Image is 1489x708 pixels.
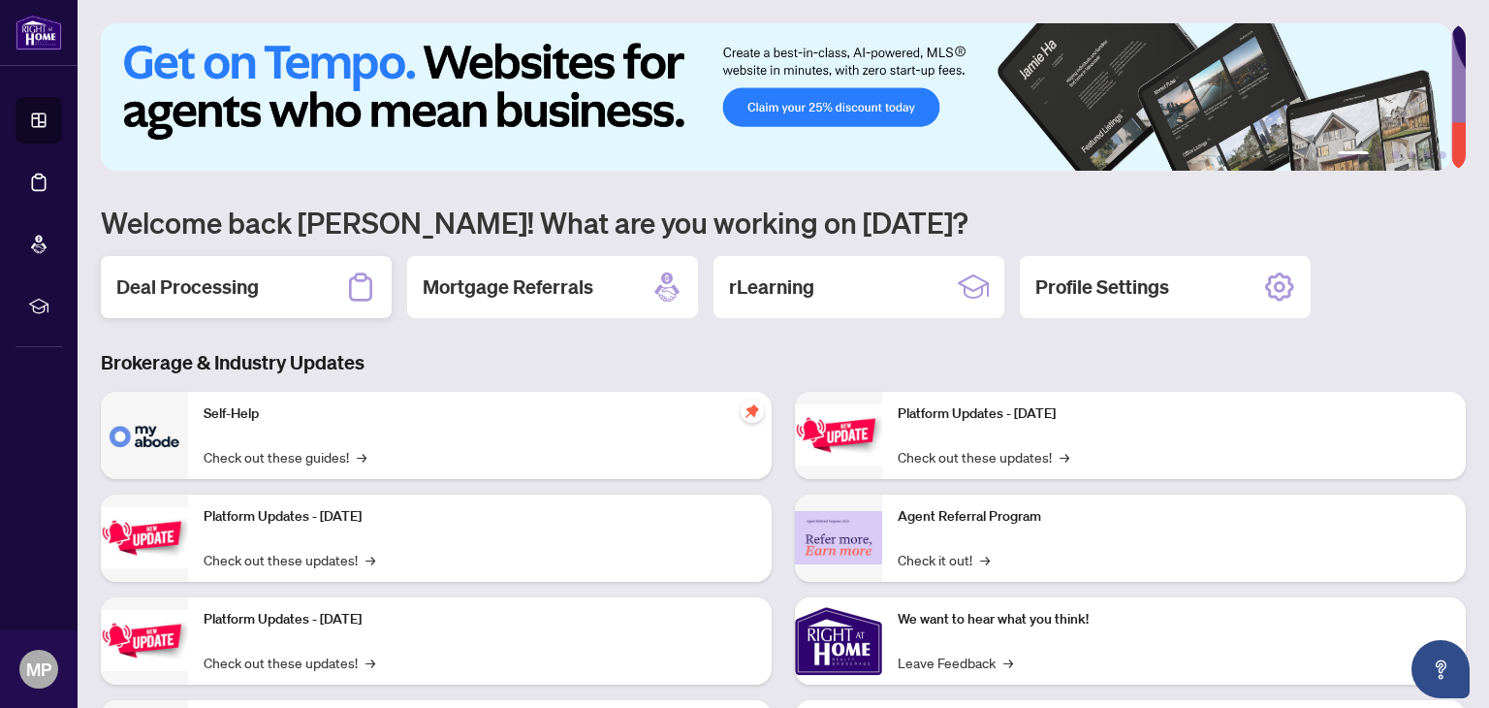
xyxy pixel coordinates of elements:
img: Platform Updates - June 23, 2025 [795,404,882,466]
button: 4 [1408,151,1415,159]
a: Check out these updates!→ [898,446,1069,467]
span: → [980,549,990,570]
p: Platform Updates - [DATE] [204,506,756,528]
a: Check out these updates!→ [204,549,375,570]
a: Leave Feedback→ [898,652,1013,673]
img: Platform Updates - September 16, 2025 [101,507,188,568]
img: Slide 0 [101,23,1451,171]
button: 5 [1423,151,1431,159]
button: 3 [1392,151,1400,159]
a: Check it out!→ [898,549,990,570]
p: Platform Updates - [DATE] [204,609,756,630]
a: Check out these guides!→ [204,446,366,467]
img: Self-Help [101,392,188,479]
img: Agent Referral Program [795,511,882,564]
p: Platform Updates - [DATE] [898,403,1450,425]
img: We want to hear what you think! [795,597,882,685]
span: pushpin [741,400,764,423]
h1: Welcome back [PERSON_NAME]! What are you working on [DATE]? [101,204,1466,241]
span: → [365,652,375,673]
p: We want to hear what you think! [898,609,1450,630]
h2: Deal Processing [116,274,259,301]
img: logo [16,15,62,50]
button: Open asap [1411,640,1470,698]
span: → [357,446,366,467]
h2: Profile Settings [1035,274,1169,301]
img: Platform Updates - July 21, 2025 [101,610,188,671]
a: Check out these updates!→ [204,652,375,673]
p: Self-Help [204,403,756,425]
span: MP [26,656,51,683]
h2: Mortgage Referrals [423,274,593,301]
p: Agent Referral Program [898,506,1450,528]
button: 2 [1377,151,1384,159]
span: → [1060,446,1069,467]
h3: Brokerage & Industry Updates [101,349,1466,376]
button: 1 [1338,151,1369,159]
span: → [1003,652,1013,673]
h2: rLearning [729,274,814,301]
button: 6 [1439,151,1446,159]
span: → [365,549,375,570]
